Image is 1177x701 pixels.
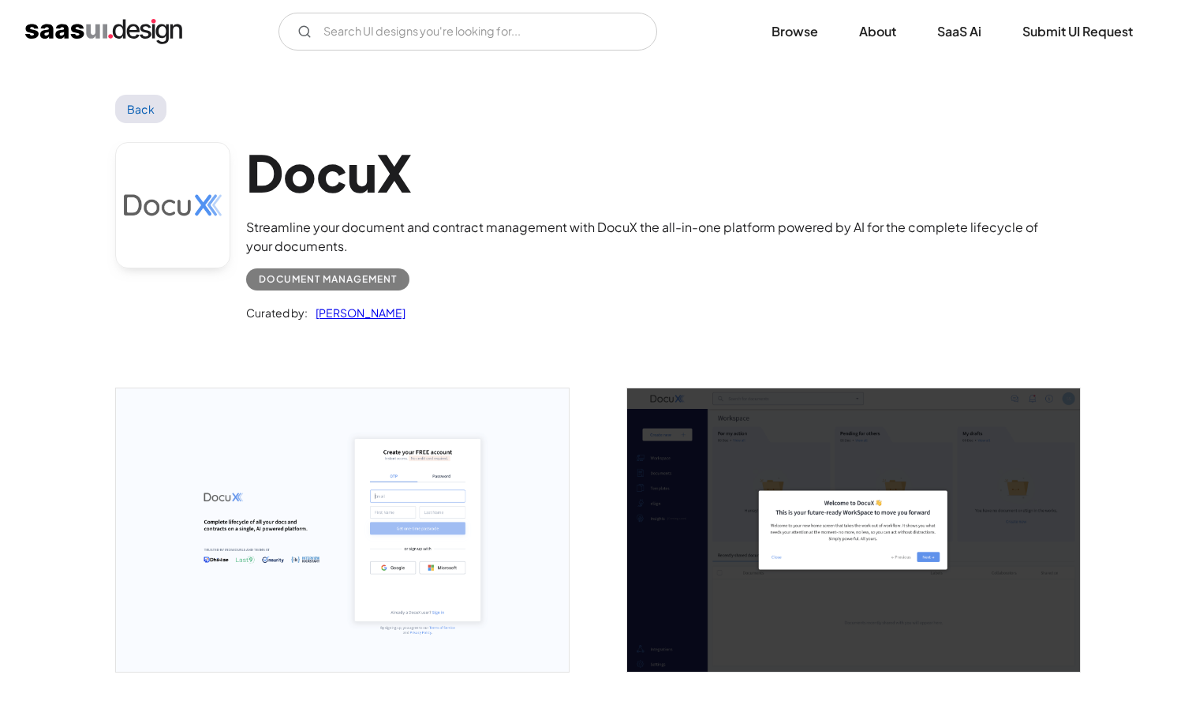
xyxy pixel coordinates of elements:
a: Back [115,95,166,123]
img: 649c04d0f44565b924e66df9_Docux%20Signup%20Screen.png [116,388,569,672]
a: [PERSON_NAME] [308,303,405,322]
form: Email Form [278,13,657,51]
a: SaaS Ai [918,14,1000,49]
a: Browse [753,14,837,49]
a: open lightbox [627,388,1080,672]
a: home [25,19,182,44]
a: Submit UI Request [1003,14,1152,49]
div: Streamline your document and contract management with DocuX the all-in-one platform powered by AI... [246,218,1062,256]
a: About [840,14,915,49]
h1: DocuX [246,142,1062,203]
input: Search UI designs you're looking for... [278,13,657,51]
img: 649c04e129ddd0d77ca03f31_Docux%20Welcome%20Screen.png [627,388,1080,672]
div: Document Management [259,270,397,289]
a: open lightbox [116,388,569,672]
div: Curated by: [246,303,308,322]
